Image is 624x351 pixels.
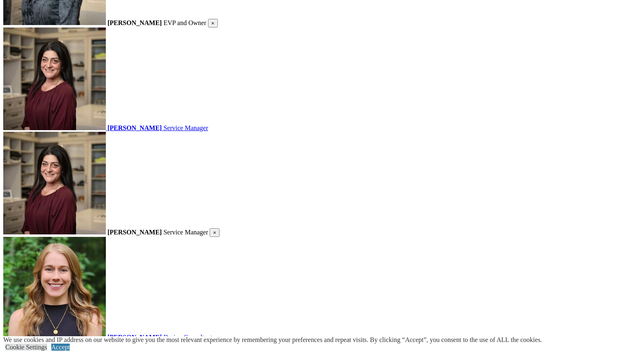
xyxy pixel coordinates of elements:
[5,344,47,351] a: Cookie Settings
[211,20,215,26] span: ×
[3,237,621,341] a: closet factory designer Kerri Cossette [PERSON_NAME] Design Consultant
[3,28,106,130] img: picture of a closet factory employee
[51,344,70,351] a: Accept
[107,124,162,131] strong: [PERSON_NAME]
[107,334,162,341] strong: [PERSON_NAME]
[3,237,106,340] img: closet factory designer Kerri Cossette
[163,229,208,236] span: Service Manager
[163,124,208,131] span: Service Manager
[3,336,542,344] div: We use cookies and IP address on our website to give you the most relevant experience by remember...
[107,19,162,26] strong: [PERSON_NAME]
[213,229,216,236] span: ×
[107,229,162,236] strong: [PERSON_NAME]
[3,28,621,132] a: picture of a closet factory employee [PERSON_NAME] Service Manager
[163,19,206,26] span: EVP and Owner
[208,19,218,28] button: Close
[210,228,219,237] button: Close
[3,132,106,234] img: picture of a closet factory employee
[163,334,212,341] span: Design Consultant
